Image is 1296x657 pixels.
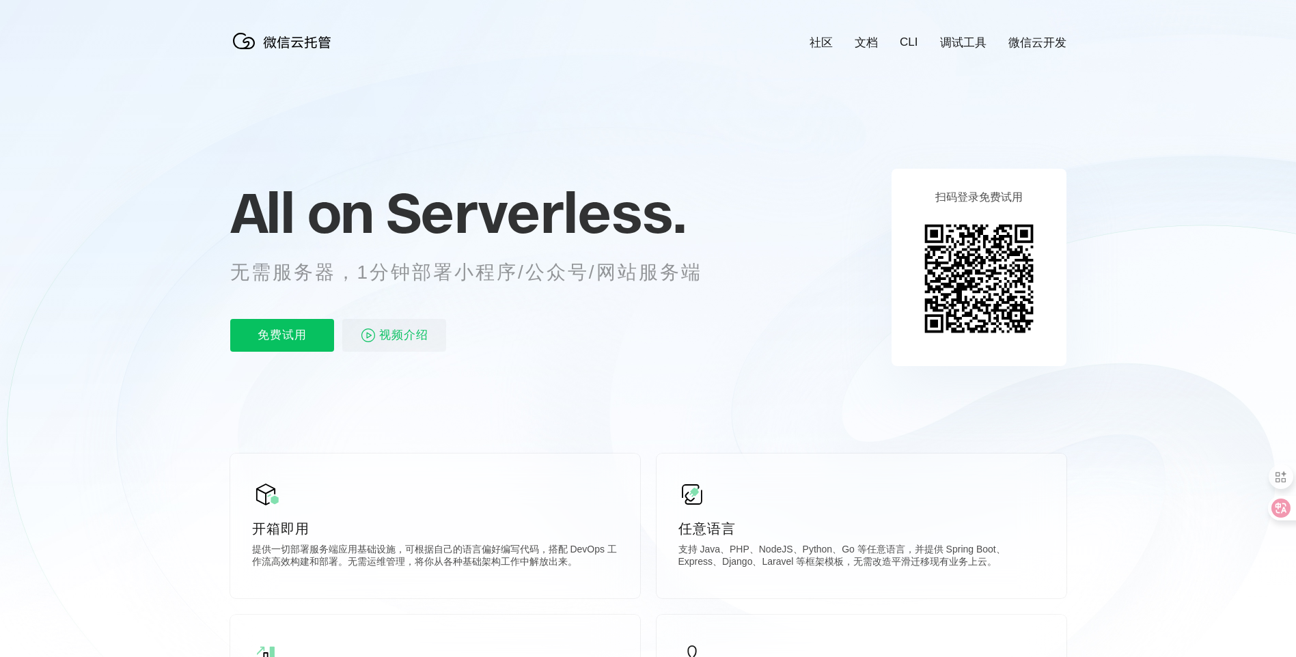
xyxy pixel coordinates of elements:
[935,191,1023,205] p: 扫码登录免费试用
[252,519,618,538] p: 开箱即用
[230,319,334,352] p: 免费试用
[810,35,833,51] a: 社区
[230,45,340,57] a: 微信云托管
[230,27,340,55] img: 微信云托管
[855,35,878,51] a: 文档
[230,259,728,286] p: 无需服务器，1分钟部署小程序/公众号/网站服务端
[678,544,1045,571] p: 支持 Java、PHP、NodeJS、Python、Go 等任意语言，并提供 Spring Boot、Express、Django、Laravel 等框架模板，无需改造平滑迁移现有业务上云。
[360,327,376,344] img: video_play.svg
[1008,35,1066,51] a: 微信云开发
[252,544,618,571] p: 提供一切部署服务端应用基础设施，可根据自己的语言偏好编写代码，搭配 DevOps 工作流高效构建和部署。无需运维管理，将你从各种基础架构工作中解放出来。
[386,178,686,247] span: Serverless.
[678,519,1045,538] p: 任意语言
[900,36,918,49] a: CLI
[940,35,987,51] a: 调试工具
[230,178,373,247] span: All on
[379,319,428,352] span: 视频介绍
